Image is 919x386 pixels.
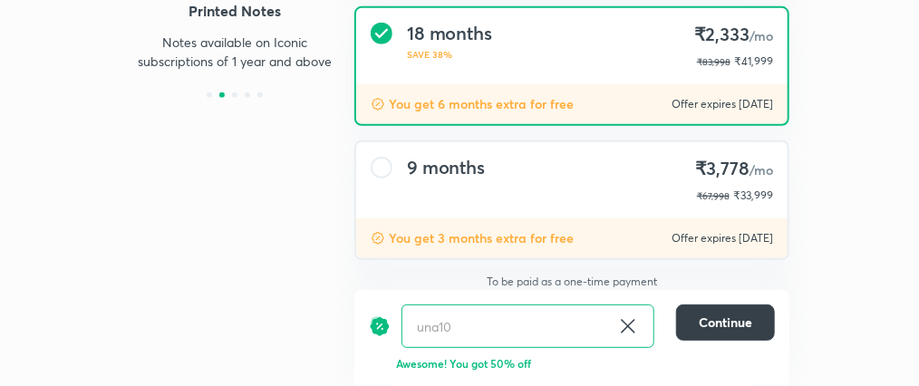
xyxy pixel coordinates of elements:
[407,23,492,44] h4: 18 months
[734,54,773,68] span: ₹41,999
[697,55,730,69] p: ₹83,998
[750,27,773,44] span: /mo
[389,229,574,247] p: You get 3 months extra for free
[750,161,773,179] span: /mo
[354,275,789,289] p: To be paid as a one-time payment
[672,97,773,111] p: Offer expires [DATE]
[371,97,385,111] img: discount
[733,188,773,202] span: ₹33,999
[135,33,334,71] p: Notes available on Iconic subscriptions of 1 year and above
[407,48,492,62] p: SAVE 38%
[389,95,574,113] p: You get 6 months extra for free
[402,306,610,347] input: Have a referral code?
[699,314,752,332] span: Continue
[672,231,773,246] p: Offer expires [DATE]
[697,189,730,203] p: ₹67,998
[694,23,773,48] h4: ₹2,333
[371,231,385,246] img: discount
[130,4,340,18] h4: Printed Notes
[369,304,391,348] img: discount
[407,157,485,179] h4: 9 months
[396,355,775,372] p: Awesome! You got 50% off
[695,157,773,182] h4: ₹3,778
[676,304,775,341] button: Continue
